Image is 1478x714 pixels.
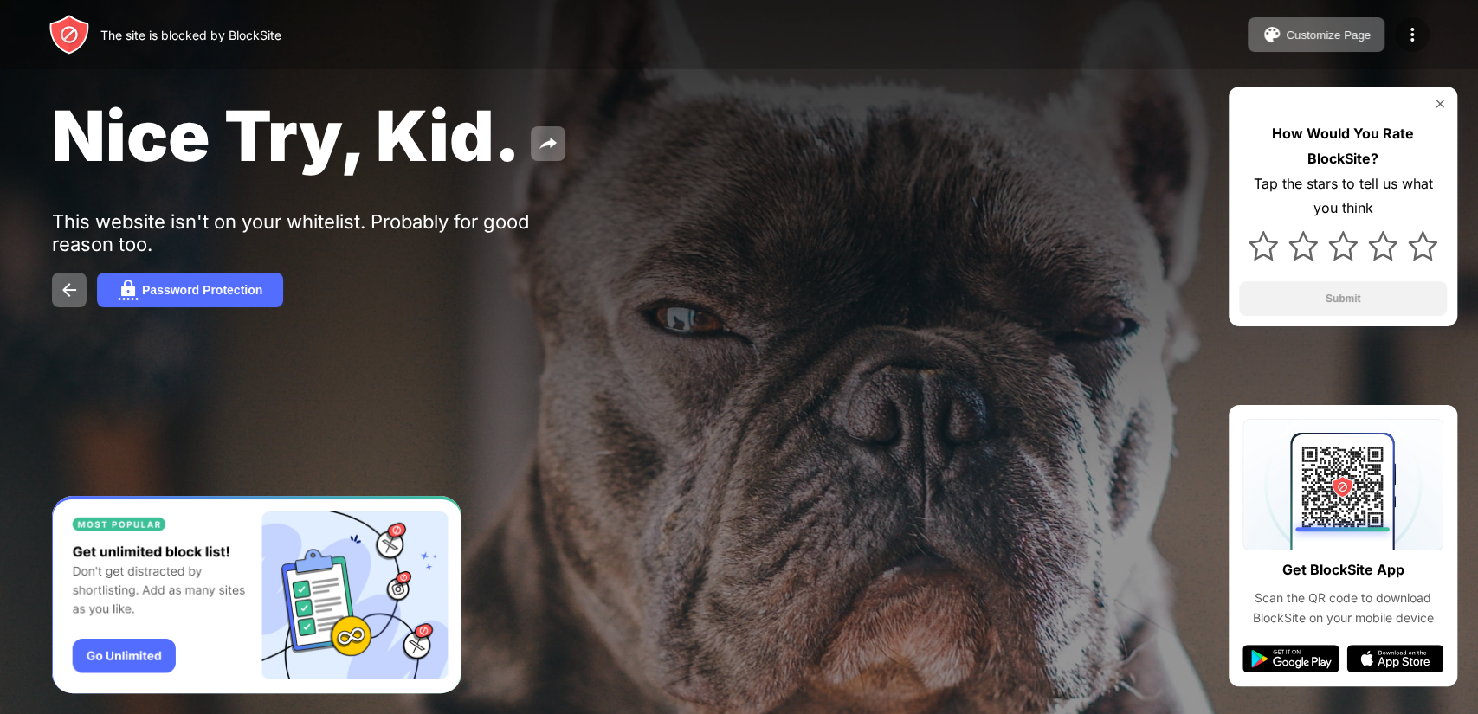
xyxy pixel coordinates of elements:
[1239,121,1447,171] div: How Would You Rate BlockSite?
[52,210,587,255] div: This website isn't on your whitelist. Probably for good reason too.
[97,273,283,307] button: Password Protection
[1239,171,1447,222] div: Tap the stars to tell us what you think
[1249,231,1278,261] img: star.svg
[1408,231,1437,261] img: star.svg
[118,280,139,300] img: password.svg
[1286,29,1371,42] div: Customize Page
[59,280,80,300] img: back.svg
[52,496,461,694] iframe: Banner
[100,28,281,42] div: The site is blocked by BlockSite
[538,133,558,154] img: share.svg
[1242,645,1339,672] img: google-play.svg
[1262,24,1282,45] img: pallet.svg
[52,93,520,177] span: Nice Try, Kid.
[1346,645,1443,672] img: app-store.svg
[1328,231,1358,261] img: star.svg
[1239,281,1447,316] button: Submit
[1248,17,1384,52] button: Customize Page
[1433,97,1447,111] img: rate-us-close.svg
[1288,231,1318,261] img: star.svg
[142,283,262,297] div: Password Protection
[1242,589,1443,627] div: Scan the QR code to download BlockSite on your mobile device
[1402,24,1423,45] img: menu-icon.svg
[1242,419,1443,550] img: qrcode.svg
[48,14,90,55] img: header-logo.svg
[1282,557,1404,582] div: Get BlockSite App
[1368,231,1397,261] img: star.svg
